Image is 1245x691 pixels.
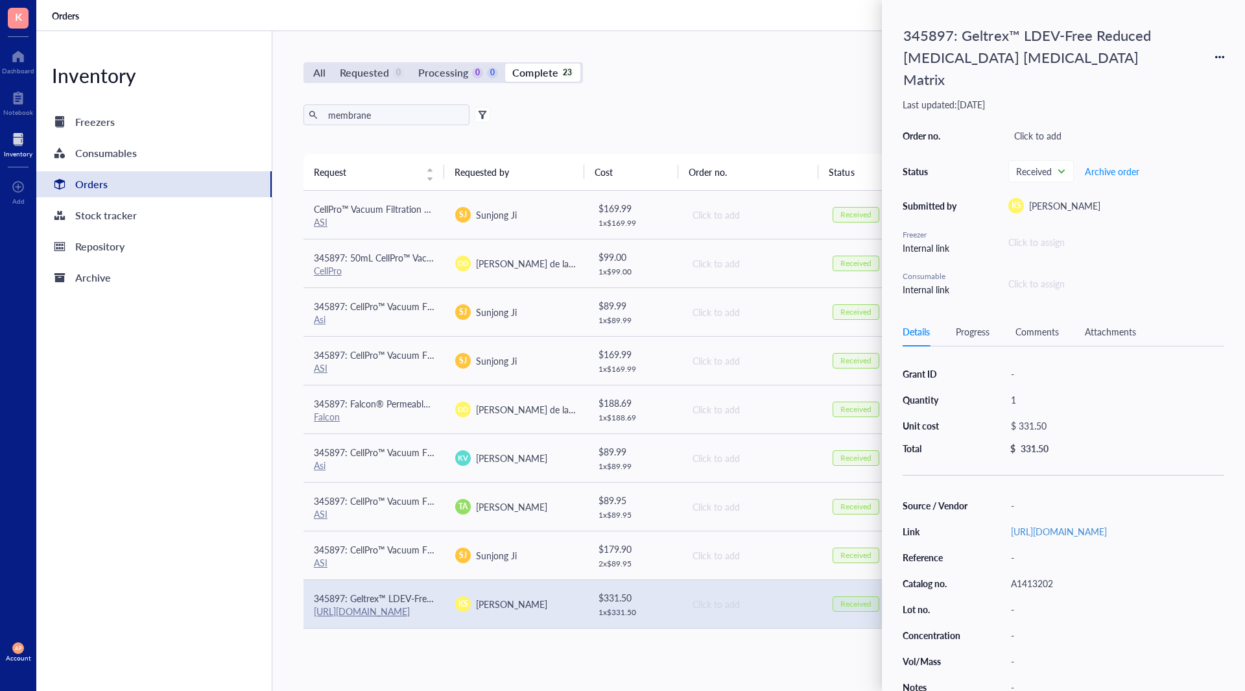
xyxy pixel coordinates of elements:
div: Click to assign [1008,276,1065,291]
div: segmented control [303,62,583,83]
div: - [1005,600,1224,618]
div: Click to add [693,597,812,611]
td: Click to add [681,628,822,677]
a: [URL][DOMAIN_NAME] [314,605,410,618]
div: Click to add [1008,127,1224,145]
div: Catalog no. [903,577,969,589]
span: 345897: CellPro™ Vacuum Filtration Flasks PES Membrane 500mL 0.22µM [314,543,614,556]
div: Lot no. [903,603,969,615]
span: Sunjong Ji [476,549,517,562]
a: Consumables [36,140,272,166]
div: $ 331.50 [599,590,671,605]
div: Inventory [4,150,32,158]
div: Click to add [693,402,812,417]
span: [PERSON_NAME] [1029,199,1100,212]
div: A1413202 [1005,574,1224,592]
span: [PERSON_NAME] de la [PERSON_NAME] [476,403,643,416]
span: 345897: 50mL CellPro™ Vacuum Filtration Flasks PES Membrane, 12/Case [314,251,612,264]
a: Asi [314,313,326,326]
span: DD [458,258,468,269]
span: SJ [459,355,467,367]
td: Click to add [681,579,822,628]
div: Internal link [903,282,961,297]
div: Received [840,307,871,317]
div: Vol/Mass [903,655,969,667]
div: Click to add [693,305,812,319]
td: Click to add [681,191,822,239]
span: KS [458,598,468,610]
a: Falcon [314,410,340,423]
div: Click to add [693,548,812,563]
td: Click to add [681,385,822,433]
div: 0 [487,67,498,79]
span: K [15,8,22,25]
span: 345897: Falcon® Permeable Support for 12-well Plate with 8.0 µm Transparent PET Membrane, Sterile... [314,397,796,410]
span: Sunjong Ji [476,306,517,319]
div: 1 x $ 331.50 [599,607,671,618]
div: Received [840,502,871,512]
div: Source / Vendor [903,500,969,511]
span: Sunjong Ji [476,354,517,367]
div: 1 x $ 188.69 [599,413,671,423]
a: Orders [52,10,82,21]
button: Archive order [1084,161,1140,182]
div: $ 188.69 [599,396,671,410]
a: ASI [314,361,327,374]
td: Click to add [681,336,822,385]
span: 345897: CellPro™ Vacuum Filtration Flasks PES Membrane, 12/Case - 50 mL [314,446,621,459]
span: Received [1016,165,1063,177]
td: Click to add [681,239,822,287]
span: KV [458,452,468,463]
div: Click to assign [1008,235,1224,249]
th: Status [818,154,912,190]
a: Freezers [36,109,272,135]
div: 1 x $ 89.95 [599,510,671,520]
div: 1 x $ 89.99 [599,315,671,326]
div: Unit cost [903,420,969,431]
div: 1 x $ 89.99 [599,461,671,472]
td: Click to add [681,287,822,336]
div: - [1005,496,1224,515]
th: Request [303,154,444,190]
div: Add [12,197,25,205]
div: $ 89.95 [599,493,671,507]
div: $ [1010,442,1015,454]
span: 345897: CellPro™ Vacuum Filtration Flasks PES Membrane 500mL 0.22µM [314,494,614,507]
div: Concentration [903,629,969,641]
div: Submitted by [903,200,961,212]
div: - [1005,652,1224,670]
div: 0 [393,67,404,79]
div: Grant ID [903,368,969,380]
div: $ 179.90 [599,542,671,556]
span: TA [458,501,468,513]
span: Archive order [1085,166,1139,176]
div: Received [840,550,871,561]
div: Received [840,356,871,366]
div: Click to add [693,354,812,368]
a: ASI [314,215,327,228]
div: Inventory [36,62,272,88]
div: Status [903,165,961,177]
div: Consumables [75,144,137,162]
span: AP [15,645,21,651]
div: 2 x $ 89.95 [599,559,671,569]
div: Consumable [903,271,961,282]
div: Archive [75,269,111,287]
th: Requested by [444,154,585,190]
div: - [1005,365,1224,383]
div: 1 x $ 99.00 [599,267,671,277]
span: 345897: CellPro™ Vacuum Filtration Flasks PES Membrane, 12/Case - 250 mL [314,300,626,313]
div: Notebook [3,108,33,116]
span: 345897: CellPro™ Vacuum Filtration Flasks PES Membrane 0.22µM 1000mL [314,348,619,361]
span: [PERSON_NAME] de la [PERSON_NAME] [476,257,643,270]
div: Last updated: [DATE] [903,99,1224,110]
div: 345897: Geltrex™ LDEV-Free Reduced [MEDICAL_DATA] [MEDICAL_DATA] Matrix [897,21,1170,93]
a: CellPro [314,264,342,277]
div: Repository [75,237,124,256]
div: Click to add [693,500,812,514]
td: Click to add [681,531,822,579]
a: Asi [314,459,326,472]
a: Archive [36,265,272,291]
div: Received [840,258,871,269]
div: Freezer [903,229,961,241]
